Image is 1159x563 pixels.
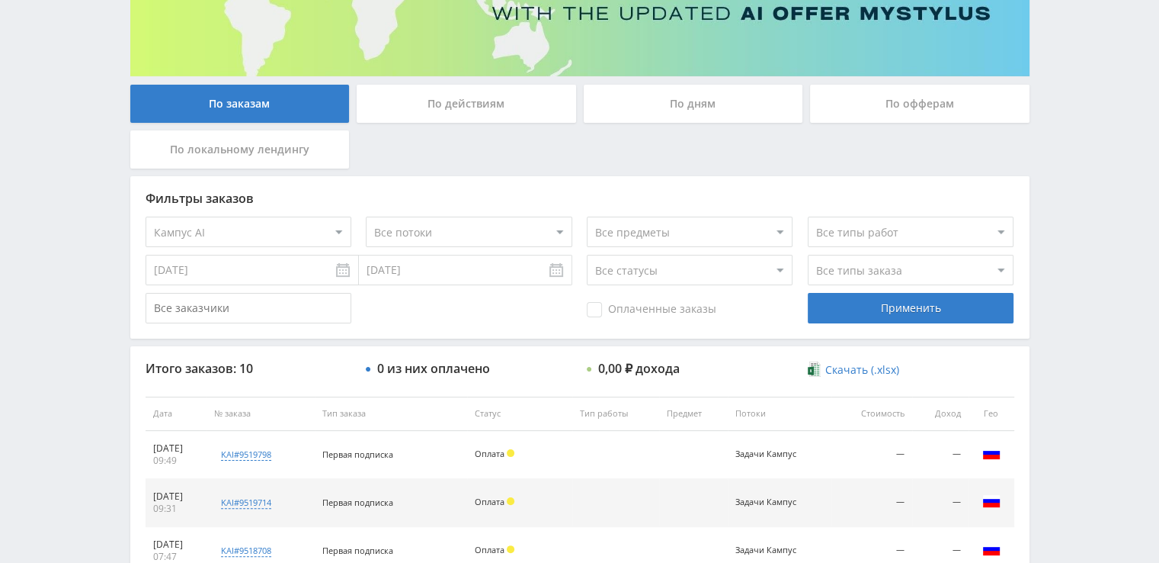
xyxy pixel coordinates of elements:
div: Итого заказов: 10 [146,362,351,375]
a: Скачать (.xlsx) [808,362,899,378]
div: kai#9519714 [221,497,271,509]
span: Оплата [475,448,504,459]
span: Холд [507,449,514,457]
div: Задачи Кампус [735,449,804,459]
div: По действиям [357,85,576,123]
div: [DATE] [153,491,200,503]
div: По заказам [130,85,350,123]
img: xlsx [808,362,821,377]
th: Предмет [659,397,728,431]
th: Тип заказа [315,397,467,431]
div: По офферам [810,85,1029,123]
img: rus.png [982,492,1001,510]
span: Первая подписка [322,545,393,556]
div: Задачи Кампус [735,545,804,555]
td: — [831,431,911,479]
div: 0,00 ₽ дохода [598,362,680,375]
td: — [831,479,911,527]
input: Все заказчики [146,293,351,323]
th: Тип работы [572,397,658,431]
span: Оплата [475,544,504,555]
span: Холд [507,545,514,553]
div: 0 из них оплачено [377,362,490,375]
th: Стоимость [831,397,911,431]
span: Первая подписка [322,449,393,460]
span: Первая подписка [322,497,393,508]
th: Статус [467,397,572,431]
span: Скачать (.xlsx) [825,364,899,376]
div: По локальному лендингу [130,130,350,169]
td: — [912,431,969,479]
div: 09:31 [153,503,200,515]
td: — [912,479,969,527]
div: Фильтры заказов [146,191,1014,205]
th: Потоки [728,397,832,431]
div: kai#9518708 [221,545,271,557]
span: Оплаченные заказы [587,302,716,317]
div: 07:47 [153,551,200,563]
div: [DATE] [153,539,200,551]
div: [DATE] [153,442,200,455]
div: По дням [584,85,803,123]
th: Гео [969,397,1014,431]
div: kai#9519798 [221,449,271,461]
th: № заказа [207,397,315,431]
span: Холд [507,497,514,505]
th: Доход [912,397,969,431]
img: rus.png [982,444,1001,462]
img: rus.png [982,540,1001,558]
div: Применить [808,293,1013,323]
span: Оплата [475,496,504,507]
th: Дата [146,397,207,431]
div: 09:49 [153,455,200,467]
div: Задачи Кампус [735,497,804,507]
